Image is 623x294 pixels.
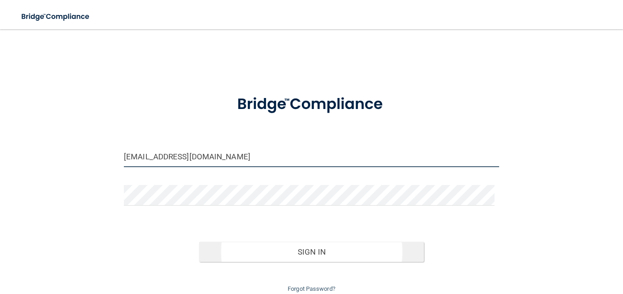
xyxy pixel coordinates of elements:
img: bridge_compliance_login_screen.278c3ca4.svg [221,84,402,125]
img: bridge_compliance_login_screen.278c3ca4.svg [14,7,98,26]
input: Email [124,147,499,167]
button: Sign In [199,242,424,262]
iframe: Drift Widget Chat Controller [464,229,612,266]
a: Forgot Password? [288,285,335,292]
